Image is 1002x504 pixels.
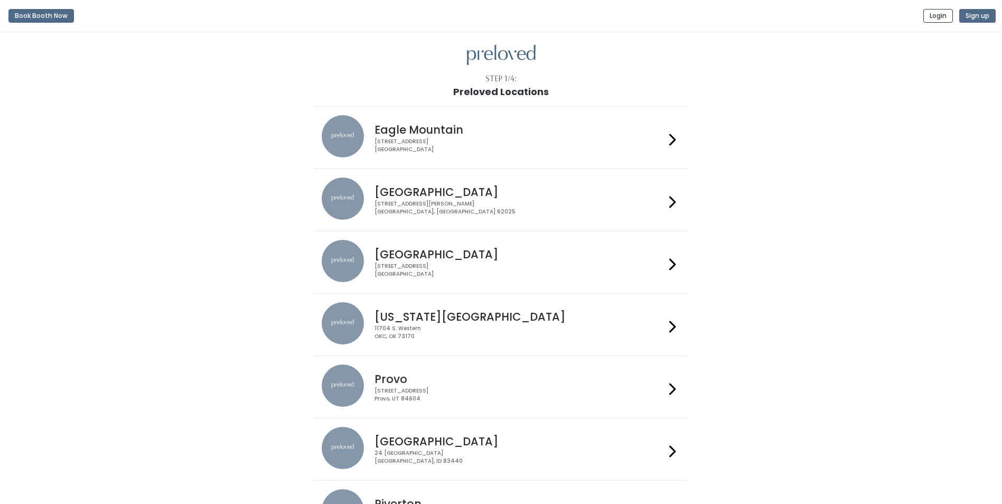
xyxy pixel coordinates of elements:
[374,325,665,340] div: 11704 S. Western OKC, OK 73170
[374,387,665,403] div: [STREET_ADDRESS] Provo, UT 84604
[322,115,364,157] img: preloved location
[374,373,665,385] h4: Provo
[374,200,665,216] div: [STREET_ADDRESS][PERSON_NAME] [GEOGRAPHIC_DATA], [GEOGRAPHIC_DATA] 62025
[322,365,364,407] img: preloved location
[959,9,996,23] button: Sign up
[374,186,665,198] h4: [GEOGRAPHIC_DATA]
[322,240,364,282] img: preloved location
[374,435,665,447] h4: [GEOGRAPHIC_DATA]
[374,263,665,278] div: [STREET_ADDRESS] [GEOGRAPHIC_DATA]
[322,302,680,347] a: preloved location [US_STATE][GEOGRAPHIC_DATA] 11704 S. WesternOKC, OK 73170
[374,311,665,323] h4: [US_STATE][GEOGRAPHIC_DATA]
[322,178,680,222] a: preloved location [GEOGRAPHIC_DATA] [STREET_ADDRESS][PERSON_NAME][GEOGRAPHIC_DATA], [GEOGRAPHIC_D...
[322,365,680,409] a: preloved location Provo [STREET_ADDRESS]Provo, UT 84604
[453,87,549,97] h1: Preloved Locations
[467,45,536,66] img: preloved logo
[322,302,364,344] img: preloved location
[374,138,665,153] div: [STREET_ADDRESS] [GEOGRAPHIC_DATA]
[322,427,680,472] a: preloved location [GEOGRAPHIC_DATA] 24 [GEOGRAPHIC_DATA][GEOGRAPHIC_DATA], ID 83440
[374,124,665,136] h4: Eagle Mountain
[374,450,665,465] div: 24 [GEOGRAPHIC_DATA] [GEOGRAPHIC_DATA], ID 83440
[322,427,364,469] img: preloved location
[322,178,364,220] img: preloved location
[8,4,74,27] a: Book Booth Now
[322,240,680,285] a: preloved location [GEOGRAPHIC_DATA] [STREET_ADDRESS][GEOGRAPHIC_DATA]
[923,9,953,23] button: Login
[322,115,680,160] a: preloved location Eagle Mountain [STREET_ADDRESS][GEOGRAPHIC_DATA]
[8,9,74,23] button: Book Booth Now
[485,73,517,85] div: Step 1/4:
[374,248,665,260] h4: [GEOGRAPHIC_DATA]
